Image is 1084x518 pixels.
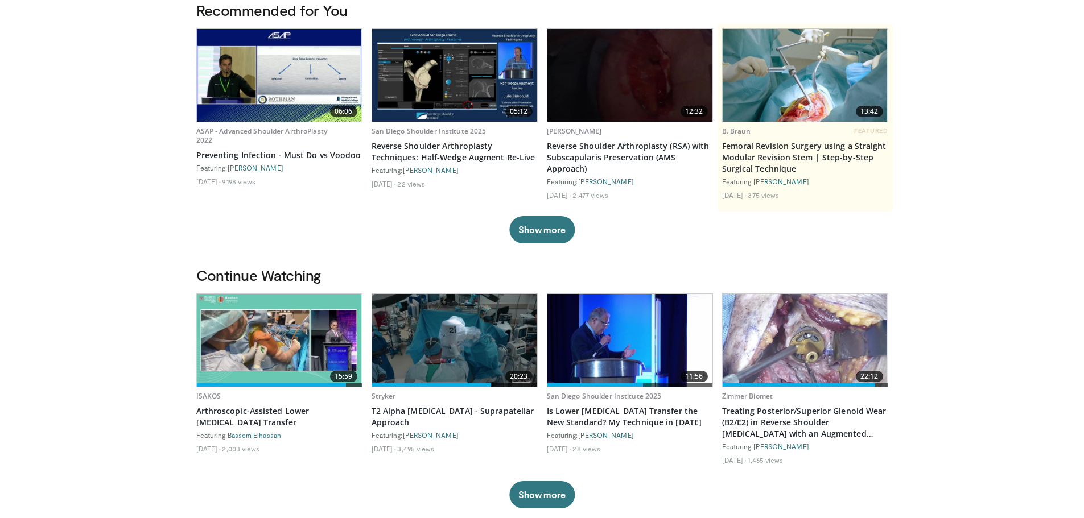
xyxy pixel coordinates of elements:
[196,1,888,19] h3: Recommended for You
[196,405,362,428] a: Arthroscopic-Assisted Lower [MEDICAL_DATA] Transfer
[572,444,600,453] li: 28 views
[547,444,571,453] li: [DATE]
[196,266,888,284] h3: Continue Watching
[547,190,571,200] li: [DATE]
[572,190,608,200] li: 2,477 views
[372,29,537,122] img: 04ab4792-be95-4d15-abaa-61dd869f3458.620x360_q85_upscale.jpg
[547,126,602,136] a: [PERSON_NAME]
[547,29,712,122] img: f5a43089-e37c-4409-89bd-d6d9eaa40135.620x360_q85_upscale.jpg
[372,405,538,428] a: T2 Alpha [MEDICAL_DATA] - Suprapatellar Approach
[722,442,888,451] div: Featuring:
[197,294,362,387] a: 15:59
[509,216,575,243] button: Show more
[547,294,712,387] img: e40f6d11-415b-4978-a385-d68ccfe5df75.620x360_q85_upscale.jpg
[372,391,396,401] a: Stryker
[681,371,708,382] span: 11:56
[372,430,538,440] div: Featuring:
[196,126,327,145] a: ASAP - Advanced Shoulder ArthroPlasty 2022
[330,106,357,117] span: 06:06
[196,444,221,453] li: [DATE]
[228,431,282,439] a: Bassem Elhassan
[197,29,362,122] img: aae374fe-e30c-4d93-85d1-1c39c8cb175f.620x360_q85_upscale.jpg
[547,29,712,122] a: 12:32
[578,177,634,185] a: [PERSON_NAME]
[722,455,747,465] li: [DATE]
[753,177,809,185] a: [PERSON_NAME]
[403,431,459,439] a: [PERSON_NAME]
[547,140,713,175] a: Reverse Shoulder Arthroplasty (RSA) with Subscapularis Preservation (AMS Approach)
[222,444,259,453] li: 2,003 views
[196,430,362,440] div: Featuring:
[397,179,425,188] li: 22 views
[547,430,713,440] div: Featuring:
[547,177,713,186] div: Featuring:
[753,442,809,450] a: [PERSON_NAME]
[505,106,533,117] span: 05:12
[372,444,396,453] li: [DATE]
[856,106,883,117] span: 13:42
[723,29,888,122] a: 13:42
[372,140,538,163] a: Reverse Shoulder Arthroplasty Techniques: Half-Wedge Augment Re-Live
[856,371,883,382] span: 22:12
[854,127,888,135] span: FEATURED
[196,150,362,161] a: Preventing Infection - Must Do vs Voodoo
[222,177,255,186] li: 9,198 views
[372,179,396,188] li: [DATE]
[547,294,712,387] a: 11:56
[509,481,575,508] button: Show more
[722,190,747,200] li: [DATE]
[372,294,537,387] img: 6dac92b0-8760-435a-acb9-7eaa8ee21333.620x360_q85_upscale.jpg
[397,444,434,453] li: 3,495 views
[748,190,779,200] li: 375 views
[372,29,537,122] a: 05:12
[748,455,783,465] li: 1,465 views
[722,405,888,440] a: Treating Posterior/Superior Glenoid Wear (B2/E2) in Reverse Shoulder [MEDICAL_DATA] with an Augme...
[723,294,888,387] a: 22:12
[228,164,283,172] a: [PERSON_NAME]
[723,294,888,387] img: 9e2c9a3c-8225-4b63-a795-ffb5b6f11499.620x360_q85_upscale.jpg
[197,294,362,387] img: bf54c2e0-307b-4497-9fd2-9e138e44865f.620x360_q85_upscale.jpg
[196,163,362,172] div: Featuring:
[722,391,773,401] a: Zimmer Biomet
[196,177,221,186] li: [DATE]
[372,126,487,136] a: San Diego Shoulder Institute 2025
[547,391,662,401] a: San Diego Shoulder Institute 2025
[196,391,221,401] a: ISAKOS
[723,29,888,122] img: 4275ad52-8fa6-4779-9598-00e5d5b95857.620x360_q85_upscale.jpg
[722,126,751,136] a: B. Braun
[547,405,713,428] a: Is Lower [MEDICAL_DATA] Transfer the New Standard? My Technique in [DATE]
[372,165,538,175] div: Featuring:
[681,106,708,117] span: 12:32
[403,166,459,174] a: [PERSON_NAME]
[578,431,634,439] a: [PERSON_NAME]
[722,140,888,175] a: Femoral Revision Surgery using a Straight Modular Revision Stem | Step-by-Step Surgical Technique
[505,371,533,382] span: 20:23
[197,29,362,122] a: 06:06
[330,371,357,382] span: 15:59
[372,294,537,387] a: 20:23
[722,177,888,186] div: Featuring:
